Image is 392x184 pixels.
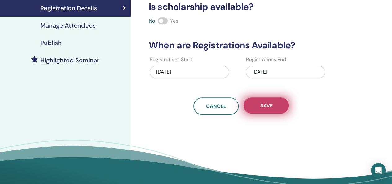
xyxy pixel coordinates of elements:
button: Save [244,97,289,114]
a: Cancel [193,97,239,115]
h3: Is scholarship available? [145,1,337,12]
h4: Publish [40,39,62,47]
label: Registrations Start [150,56,192,63]
span: Save [260,102,272,109]
h3: When are Registrations Available? [145,40,337,51]
span: No [149,18,155,24]
div: Open Intercom Messenger [371,163,386,178]
h4: Highlighted Seminar [40,56,99,64]
div: [DATE] [246,66,325,78]
div: [DATE] [150,66,229,78]
h4: Registration Details [40,4,97,12]
label: Registrations End [246,56,286,63]
span: Yes [170,18,178,24]
h4: Manage Attendees [40,22,96,29]
span: Cancel [206,103,226,110]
